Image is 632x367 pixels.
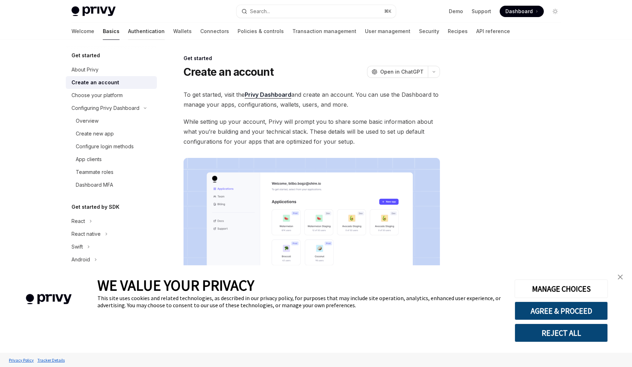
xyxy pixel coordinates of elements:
button: Open in ChatGPT [367,66,428,78]
a: Teammate roles [66,166,157,179]
a: Basics [103,23,120,40]
button: MANAGE CHOICES [515,280,608,298]
a: Dashboard MFA [66,179,157,191]
div: Create an account [71,78,119,87]
a: Dashboard [500,6,544,17]
span: ⌘ K [384,9,392,14]
a: Privacy Policy [7,354,36,366]
span: Dashboard [505,8,533,15]
div: App clients [76,155,102,164]
div: Configure login methods [76,142,134,151]
a: Transaction management [292,23,356,40]
a: Tracker Details [36,354,67,366]
a: Choose your platform [66,89,157,102]
img: close banner [618,275,623,280]
img: light logo [71,6,116,16]
button: REJECT ALL [515,324,608,342]
button: Toggle dark mode [549,6,561,17]
a: close banner [613,270,627,284]
a: Privy Dashboard [245,91,291,99]
a: Security [419,23,439,40]
a: Configure login methods [66,140,157,153]
a: Authentication [128,23,165,40]
a: Support [472,8,491,15]
a: Wallets [173,23,192,40]
span: While setting up your account, Privy will prompt you to share some basic information about what y... [184,117,440,147]
a: About Privy [66,63,157,76]
div: Teammate roles [76,168,113,176]
a: API reference [476,23,510,40]
a: Create an account [66,76,157,89]
a: User management [365,23,410,40]
div: Overview [76,117,99,125]
div: React native [71,230,101,238]
a: Create new app [66,127,157,140]
a: Recipes [448,23,468,40]
h1: Create an account [184,65,273,78]
div: About Privy [71,65,99,74]
button: AGREE & PROCEED [515,302,608,320]
button: Search...⌘K [237,5,396,18]
img: company logo [11,284,87,315]
a: Connectors [200,23,229,40]
a: Overview [66,115,157,127]
span: Open in ChatGPT [380,68,424,75]
div: Create new app [76,129,114,138]
div: React [71,217,85,225]
a: Policies & controls [238,23,284,40]
h5: Get started [71,51,100,60]
div: Configuring Privy Dashboard [71,104,139,112]
a: Welcome [71,23,94,40]
a: Demo [449,8,463,15]
h5: Get started by SDK [71,203,120,211]
div: Choose your platform [71,91,123,100]
span: WE VALUE YOUR PRIVACY [97,276,254,294]
div: Get started [184,55,440,62]
a: App clients [66,153,157,166]
img: images/Dash.png [184,158,440,341]
div: Android [71,255,90,264]
span: To get started, visit the and create an account. You can use the Dashboard to manage your apps, c... [184,90,440,110]
div: This site uses cookies and related technologies, as described in our privacy policy, for purposes... [97,294,504,309]
div: Search... [250,7,270,16]
div: Swift [71,243,83,251]
div: Dashboard MFA [76,181,113,189]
